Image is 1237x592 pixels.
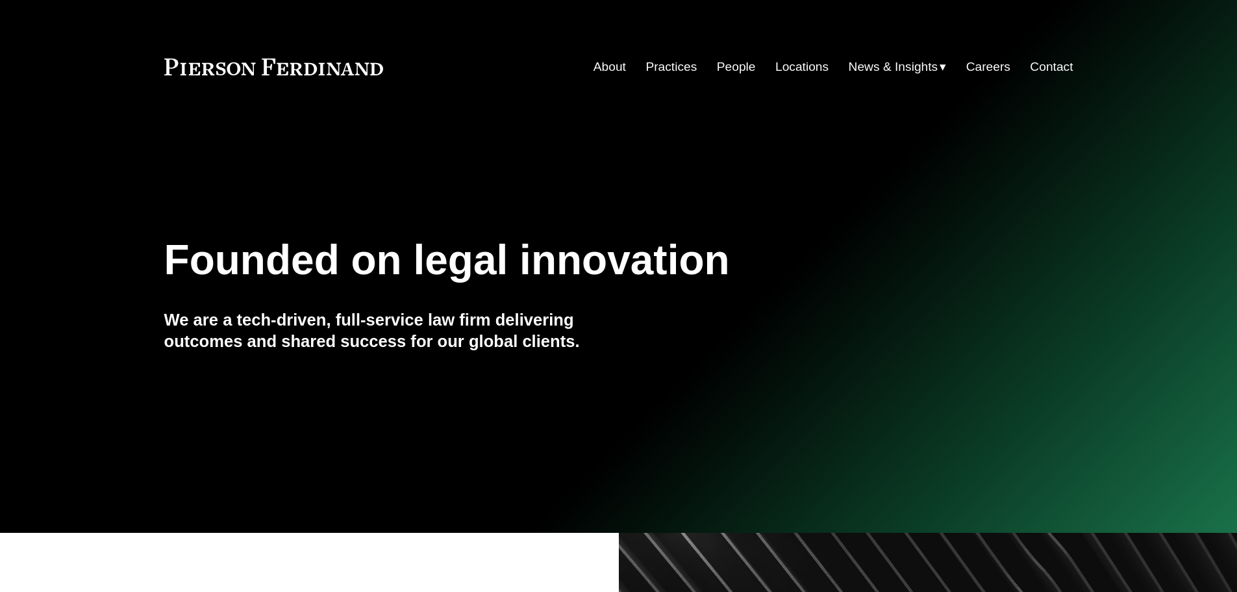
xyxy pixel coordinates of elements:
a: Contact [1030,55,1073,79]
a: Practices [645,55,697,79]
a: folder dropdown [849,55,947,79]
a: People [717,55,756,79]
h4: We are a tech-driven, full-service law firm delivering outcomes and shared success for our global... [164,309,619,352]
a: Careers [966,55,1010,79]
a: Locations [775,55,829,79]
span: News & Insights [849,56,938,79]
h1: Founded on legal innovation [164,237,922,284]
a: About [594,55,626,79]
